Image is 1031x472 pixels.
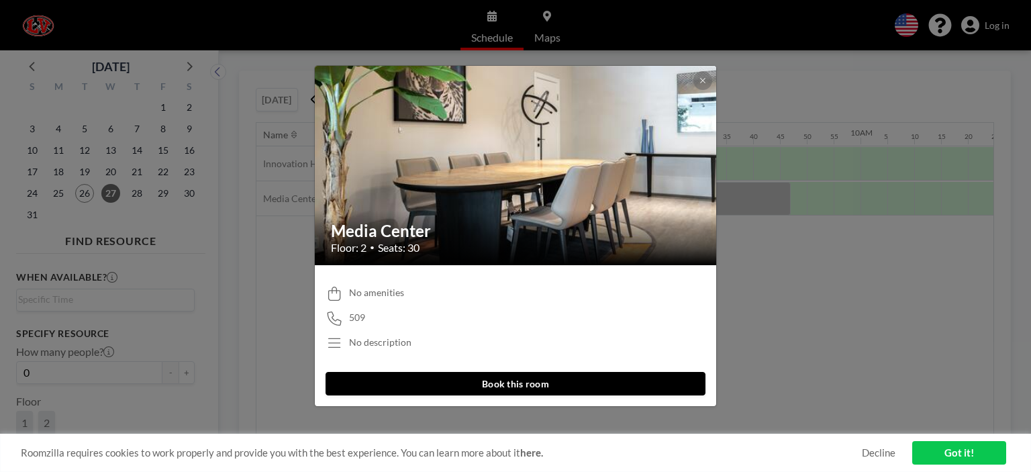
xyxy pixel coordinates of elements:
[331,241,366,254] span: Floor: 2
[370,242,375,252] span: •
[378,241,420,254] span: Seats: 30
[862,446,895,459] a: Decline
[315,31,718,299] img: 537.jpg
[349,336,411,348] div: No description
[21,446,862,459] span: Roomzilla requires cookies to work properly and provide you with the best experience. You can lea...
[331,221,701,241] h2: Media Center
[912,441,1006,465] a: Got it!
[326,372,705,395] button: Book this room
[349,312,365,324] span: 509
[349,287,404,299] span: No amenities
[520,446,543,459] a: here.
